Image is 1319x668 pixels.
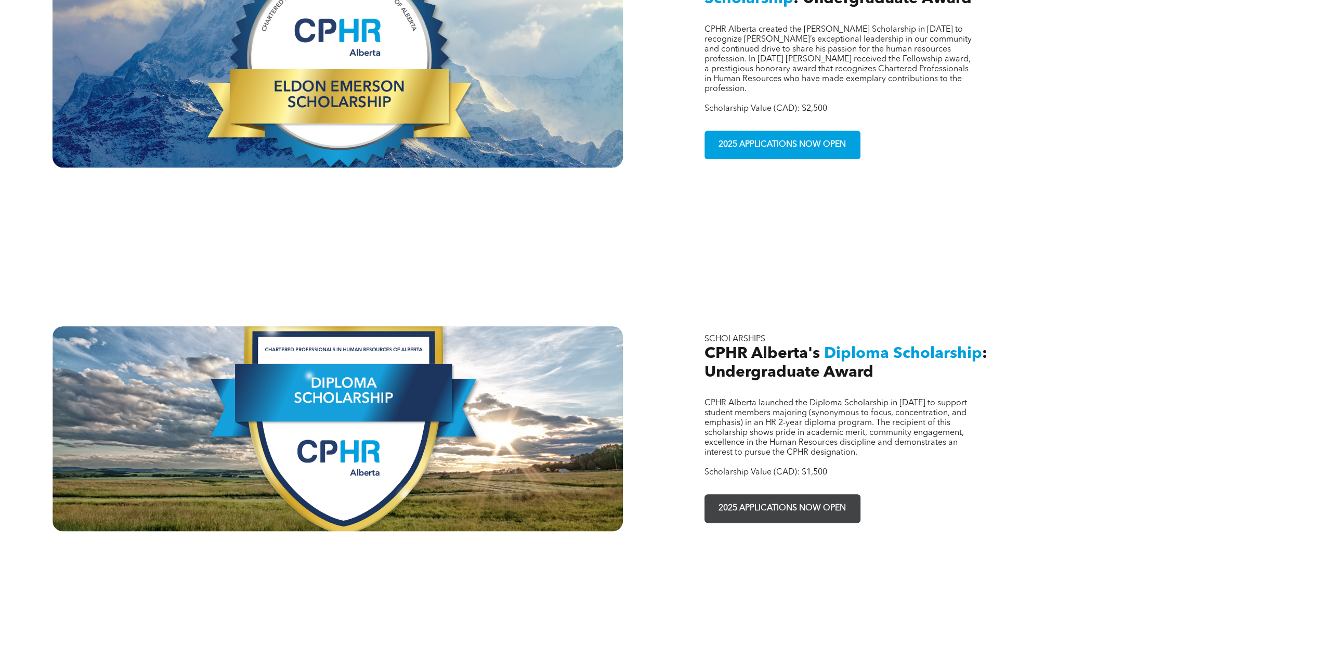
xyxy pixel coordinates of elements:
span: Scholarship Value (CAD): $1,500 [704,468,827,477]
span: CPHR Alberta launched the Diploma Scholarship in [DATE] to support student members majoring (syno... [704,399,967,457]
span: 2025 APPLICATIONS NOW OPEN [715,498,850,519]
span: Diploma Scholarship [824,346,982,362]
span: 2025 APPLICATIONS NOW OPEN [715,135,850,155]
a: 2025 APPLICATIONS NOW OPEN [704,494,860,523]
span: Scholarship Value (CAD): $2,500 [704,105,827,113]
span: CPHR Alberta created the [PERSON_NAME] Scholarship in [DATE] to recognize [PERSON_NAME]’s excepti... [704,25,972,93]
span: : Undergraduate Award [704,346,987,380]
span: SCHOLARSHIPS [704,335,765,343]
a: 2025 APPLICATIONS NOW OPEN [704,131,860,159]
span: CPHR Alberta's [704,346,820,362]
